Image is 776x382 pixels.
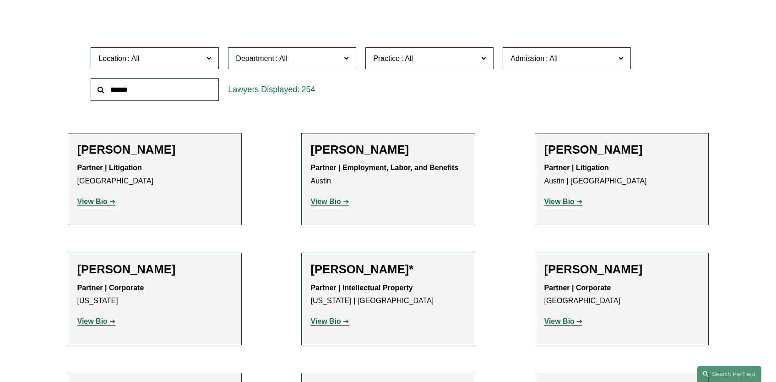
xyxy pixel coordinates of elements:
p: Austin [311,161,466,188]
h2: [PERSON_NAME] [544,262,699,277]
a: View Bio [311,317,349,325]
strong: View Bio [77,198,108,205]
h2: [PERSON_NAME] [77,262,232,277]
p: [GEOGRAPHIC_DATA] [77,161,232,188]
h2: [PERSON_NAME]* [311,262,466,277]
h2: [PERSON_NAME] [77,143,232,157]
strong: Partner | Employment, Labor, and Benefits [311,164,459,172]
a: View Bio [77,317,116,325]
a: View Bio [311,198,349,205]
span: Department [236,55,274,62]
strong: Partner | Litigation [77,164,142,172]
strong: View Bio [311,198,341,205]
strong: View Bio [544,198,575,205]
p: [GEOGRAPHIC_DATA] [544,282,699,308]
span: 254 [301,85,315,94]
a: Search this site [697,366,761,382]
p: Austin | [GEOGRAPHIC_DATA] [544,161,699,188]
strong: View Bio [544,317,575,325]
p: [US_STATE] [77,282,232,308]
h2: [PERSON_NAME] [311,143,466,157]
strong: Partner | Corporate [77,284,144,292]
span: Admission [510,55,544,62]
p: [US_STATE] | [GEOGRAPHIC_DATA] [311,282,466,308]
a: View Bio [544,198,583,205]
h2: [PERSON_NAME] [544,143,699,157]
a: View Bio [544,317,583,325]
strong: View Bio [77,317,108,325]
span: Practice [373,55,400,62]
a: View Bio [77,198,116,205]
span: Location [98,55,126,62]
strong: View Bio [311,317,341,325]
strong: Partner | Corporate [544,284,611,292]
strong: Partner | Litigation [544,164,609,172]
strong: Partner | Intellectual Property [311,284,413,292]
